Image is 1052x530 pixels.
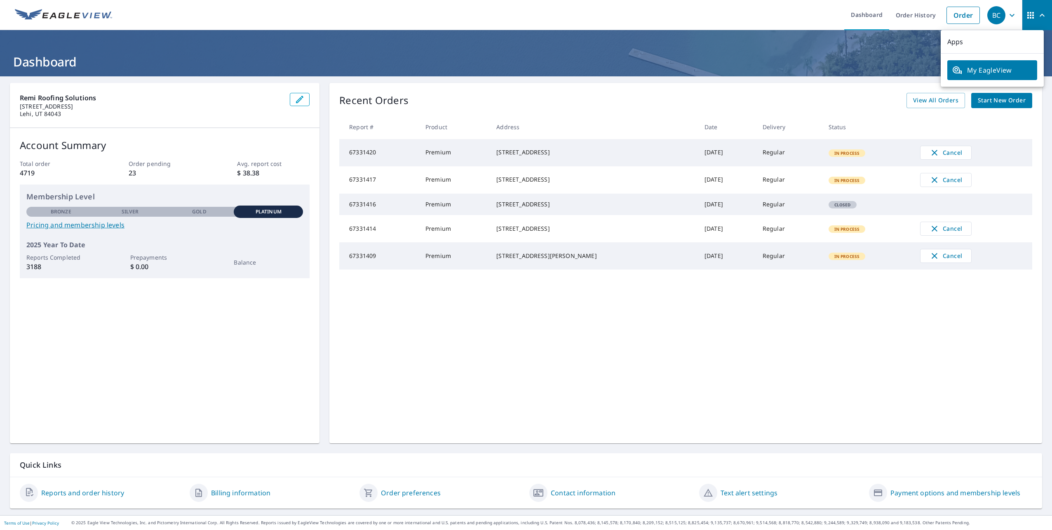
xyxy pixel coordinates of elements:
[496,252,691,260] div: [STREET_ADDRESS][PERSON_NAME]
[920,222,972,236] button: Cancel
[237,168,310,178] p: $ 38.38
[829,202,856,208] span: Closed
[913,95,958,106] span: View All Orders
[234,258,303,267] p: Balance
[419,194,490,215] td: Premium
[946,7,980,24] a: Order
[26,220,303,230] a: Pricing and membership levels
[26,253,96,262] p: Reports Completed
[256,208,282,215] p: Platinum
[756,166,822,194] td: Regular
[122,208,139,215] p: Silver
[829,253,865,259] span: In Process
[756,242,822,270] td: Regular
[756,115,822,139] th: Delivery
[4,520,30,526] a: Terms of Use
[756,215,822,242] td: Regular
[721,488,777,498] a: Text alert settings
[419,242,490,270] td: Premium
[129,159,201,168] p: Order pending
[419,139,490,166] td: Premium
[698,215,756,242] td: [DATE]
[339,242,419,270] td: 67331409
[490,115,698,139] th: Address
[947,60,1037,80] a: My EagleView
[829,150,865,156] span: In Process
[890,488,1020,498] a: Payment options and membership levels
[756,139,822,166] td: Regular
[698,139,756,166] td: [DATE]
[71,520,1048,526] p: © 2025 Eagle View Technologies, Inc. and Pictometry International Corp. All Rights Reserved. Repo...
[920,146,972,160] button: Cancel
[496,200,691,208] div: [STREET_ADDRESS]
[929,251,963,261] span: Cancel
[20,110,283,118] p: Lehi, UT 84043
[496,225,691,233] div: [STREET_ADDRESS]
[698,166,756,194] td: [DATE]
[978,95,1026,106] span: Start New Order
[929,148,963,158] span: Cancel
[20,138,310,153] p: Account Summary
[51,208,71,215] p: Bronze
[987,6,1005,24] div: BC
[130,253,200,262] p: Prepayments
[32,520,59,526] a: Privacy Policy
[381,488,441,498] a: Order preferences
[26,240,303,250] p: 2025 Year To Date
[4,521,59,525] p: |
[419,166,490,194] td: Premium
[551,488,615,498] a: Contact information
[15,9,112,21] img: EV Logo
[698,242,756,270] td: [DATE]
[929,175,963,185] span: Cancel
[929,224,963,234] span: Cancel
[756,194,822,215] td: Regular
[496,175,691,184] div: [STREET_ADDRESS]
[952,65,1032,75] span: My EagleView
[339,93,409,108] p: Recent Orders
[20,460,1032,470] p: Quick Links
[211,488,270,498] a: Billing information
[26,262,96,272] p: 3188
[20,93,283,103] p: Remi Roofing Solutions
[20,168,92,178] p: 4719
[419,115,490,139] th: Product
[920,173,972,187] button: Cancel
[237,159,310,168] p: Avg. report cost
[20,159,92,168] p: Total order
[26,191,303,202] p: Membership Level
[829,226,865,232] span: In Process
[192,208,206,215] p: Gold
[822,115,914,139] th: Status
[920,249,972,263] button: Cancel
[906,93,965,108] a: View All Orders
[829,177,865,183] span: In Process
[941,30,1044,54] p: Apps
[971,93,1032,108] a: Start New Order
[698,194,756,215] td: [DATE]
[339,139,419,166] td: 67331420
[41,488,124,498] a: Reports and order history
[698,115,756,139] th: Date
[496,148,691,156] div: [STREET_ADDRESS]
[339,166,419,194] td: 67331417
[129,168,201,178] p: 23
[20,103,283,110] p: [STREET_ADDRESS]
[10,53,1042,70] h1: Dashboard
[339,215,419,242] td: 67331414
[339,194,419,215] td: 67331416
[130,262,200,272] p: $ 0.00
[339,115,419,139] th: Report #
[419,215,490,242] td: Premium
